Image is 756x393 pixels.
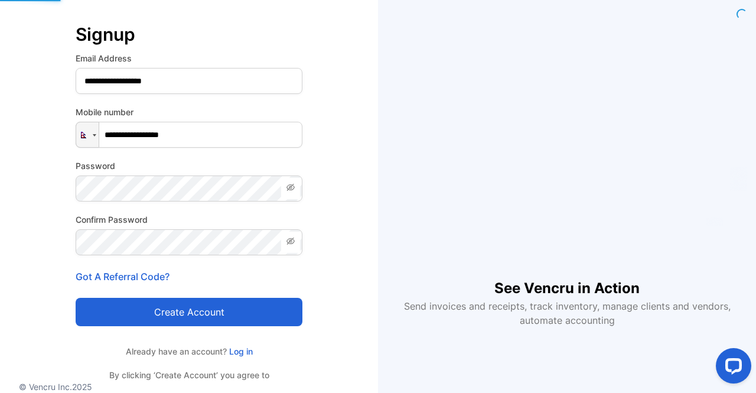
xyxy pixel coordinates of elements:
label: Confirm Password [76,213,302,226]
a: Log in [227,346,253,356]
button: Create account [76,298,302,326]
p: Send invoices and receipts, track inventory, manage clients and vendors, automate accounting [397,299,737,327]
iframe: YouTube video player [416,66,718,259]
p: Got A Referral Code? [76,269,302,284]
label: Password [76,160,302,172]
label: Mobile number [76,106,302,118]
p: Signup [76,20,302,48]
p: Already have an account? [76,345,302,358]
h1: See Vencru in Action [494,259,640,299]
p: By clicking ‘Create Account’ you agree to [PERSON_NAME]’s and [76,369,302,393]
label: Email Address [76,52,302,64]
div: Nepal: + 977 [76,122,99,147]
iframe: LiveChat chat widget [706,343,756,393]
